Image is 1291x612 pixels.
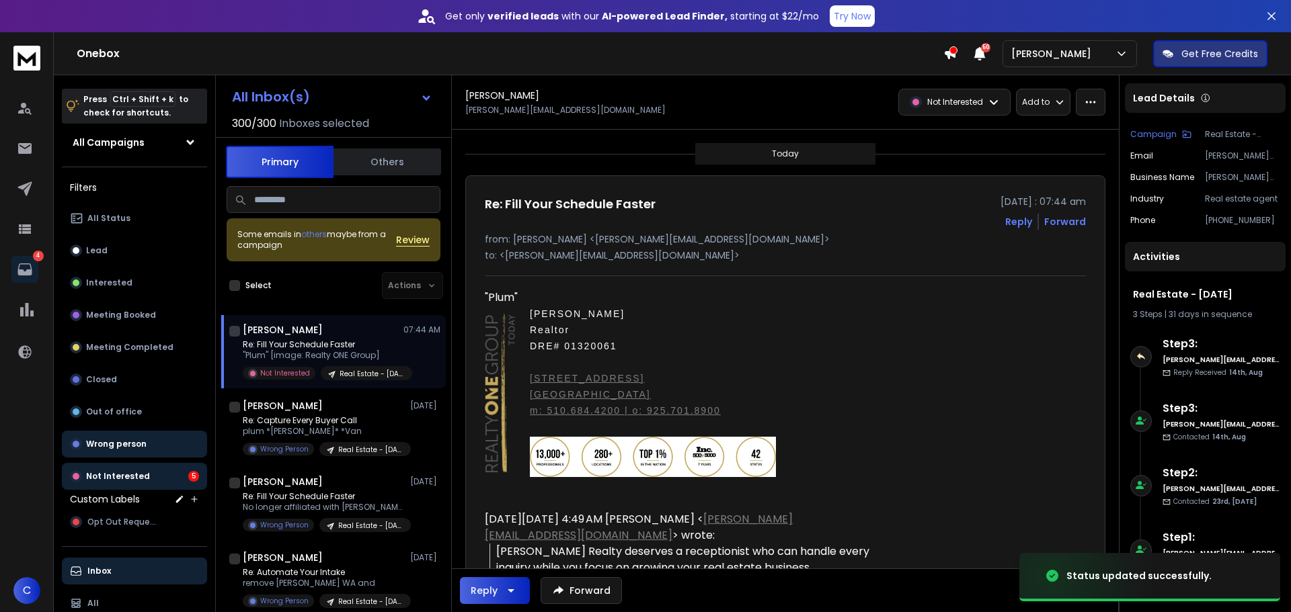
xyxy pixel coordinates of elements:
button: Try Now [830,5,875,27]
p: Meeting Completed [86,342,173,353]
p: Today [772,148,799,159]
h1: All Inbox(s) [232,90,310,103]
p: Real Estate - [DATE] [1205,129,1280,140]
p: All Status [87,213,130,224]
img: Company Stats [530,437,776,477]
p: [DATE] : 07:44 am [1001,195,1086,208]
span: others [301,228,327,240]
h3: Inboxes selected [279,116,369,132]
p: Phone [1130,215,1155,226]
p: Reply Received [1173,367,1263,378]
p: Real Estate - [DATE] [340,369,404,379]
p: Campaign [1130,129,1177,140]
p: Meeting Booked [86,310,156,320]
div: [DATE][DATE] 4:49 AM [PERSON_NAME] < > wrote: [485,511,877,543]
p: [PERSON_NAME][EMAIL_ADDRESS][DOMAIN_NAME] [465,105,666,116]
div: Reply [471,584,498,597]
div: Activities [1125,242,1286,271]
a: 4 [11,256,38,283]
p: Re: Fill Your Schedule Faster [243,339,404,350]
h1: Onebox [77,46,943,62]
p: Email [1130,150,1153,161]
button: Primary [226,146,334,178]
p: Lead [86,245,108,256]
button: Lead [62,237,207,264]
p: Wrong Person [260,596,309,606]
h1: All Campaigns [73,136,145,149]
button: All Campaigns [62,129,207,156]
span: 31 days in sequence [1169,308,1252,320]
p: [PERSON_NAME][EMAIL_ADDRESS][DOMAIN_NAME] [1205,150,1280,161]
div: | [1133,309,1278,320]
h1: [PERSON_NAME] [243,323,323,337]
p: 4 [33,251,44,261]
h6: Step 3 : [1163,336,1280,352]
p: Get only with our starting at $22/mo [445,9,819,23]
strong: verified leads [487,9,559,23]
h1: [PERSON_NAME] [243,551,323,564]
span: 300 / 300 [232,116,276,132]
button: Wrong person [62,431,207,457]
strong: AI-powered Lead Finder, [602,9,728,23]
h6: [PERSON_NAME][EMAIL_ADDRESS][DOMAIN_NAME] [1163,484,1280,494]
h6: [PERSON_NAME][EMAIL_ADDRESS][DOMAIN_NAME] [1163,419,1280,429]
button: Forward [541,577,622,604]
p: [PERSON_NAME] [1011,47,1097,60]
p: 07:44 AM [403,324,440,335]
button: All Status [62,205,207,232]
a: [STREET_ADDRESS] [GEOGRAPHIC_DATA] [530,373,651,400]
img: Realty ONE Group [485,312,530,473]
p: Out of office [86,406,142,417]
p: Business Name [1130,172,1194,183]
button: C [13,577,40,604]
span: 3 Steps [1133,308,1163,320]
p: Interested [86,277,132,288]
div: Forward [1044,215,1086,228]
span: 14th, Aug [1229,367,1263,378]
p: Re: Capture Every Buyer Call [243,415,404,426]
h1: [PERSON_NAME] [243,399,323,412]
a: [PERSON_NAME][EMAIL_ADDRESS][DOMAIN_NAME] [485,511,793,543]
div: Some emails in maybe from a campaign [237,229,396,251]
p: Contacted [1173,496,1257,507]
button: Opt Out Request [62,509,207,535]
button: All Inbox(s) [221,83,443,110]
span: [PERSON_NAME] [530,308,625,319]
button: Interested [62,269,207,296]
h1: [PERSON_NAME] [465,89,539,102]
p: [PHONE_NUMBER] [1205,215,1280,226]
p: plum *[PERSON_NAME]* *Van [243,426,404,437]
p: Not Interested [927,97,983,107]
span: 23rd, [DATE] [1212,496,1257,507]
div: Status updated successfully. [1066,569,1212,582]
p: Real estate agent [1205,193,1280,204]
p: Not Interested [86,471,150,482]
p: Get Free Credits [1181,47,1258,60]
a: m: 510.684.4200 | o: 925.701.8900 [530,405,721,416]
p: [DATE] [410,476,440,487]
p: Wrong person [86,439,147,449]
h3: Filters [62,178,207,197]
button: Get Free Credits [1153,40,1267,67]
h6: Step 2 : [1163,465,1280,481]
button: Reply [460,577,530,604]
button: Reply [1005,215,1032,228]
h6: [PERSON_NAME][EMAIL_ADDRESS][DOMAIN_NAME] [1163,355,1280,365]
p: Real Estate - [DATE] [338,521,403,531]
img: logo [13,46,40,71]
button: Review [396,233,430,247]
p: from: [PERSON_NAME] <[PERSON_NAME][EMAIL_ADDRESS][DOMAIN_NAME]> [485,232,1086,246]
h1: Re: Fill Your Schedule Faster [485,195,656,214]
span: 14th, Aug [1212,432,1246,442]
button: Not Interested5 [62,463,207,490]
p: Lead Details [1133,91,1195,105]
h1: [PERSON_NAME] [243,475,323,488]
p: "Plum" [image: Realty ONE Group] [243,350,404,361]
label: Select [245,280,272,291]
button: Meeting Completed [62,334,207,361]
td: Realtor DRE# 01320061 [530,306,776,435]
p: [DATE] [410,552,440,563]
h6: Step 3 : [1163,400,1280,417]
h3: Custom Labels [70,492,140,506]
